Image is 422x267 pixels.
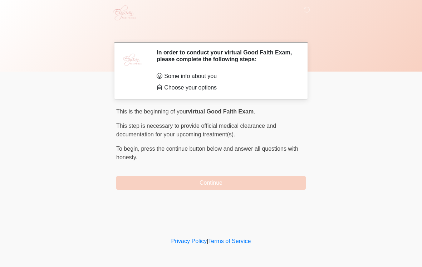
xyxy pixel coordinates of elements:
[254,108,255,115] span: .
[208,238,251,244] a: Terms of Service
[116,123,276,137] span: This step is necessary to provide official medical clearance and documentation for your upcoming ...
[171,238,207,244] a: Privacy Policy
[116,146,141,152] span: To begin,
[109,5,139,20] img: Elysian Aesthetics Logo
[188,108,254,115] strong: virtual Good Faith Exam
[122,49,143,71] img: Agent Avatar
[116,146,298,160] span: press the continue button below and answer all questions with honesty.
[207,238,208,244] a: |
[116,176,306,190] button: Continue
[157,83,295,92] li: Choose your options
[157,49,295,63] h2: In order to conduct your virtual Good Faith Exam, please complete the following steps:
[157,72,295,81] li: Some info about you
[116,108,188,115] span: This is the beginning of your
[111,26,311,39] h1: ‎ ‎ ‎ ‎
